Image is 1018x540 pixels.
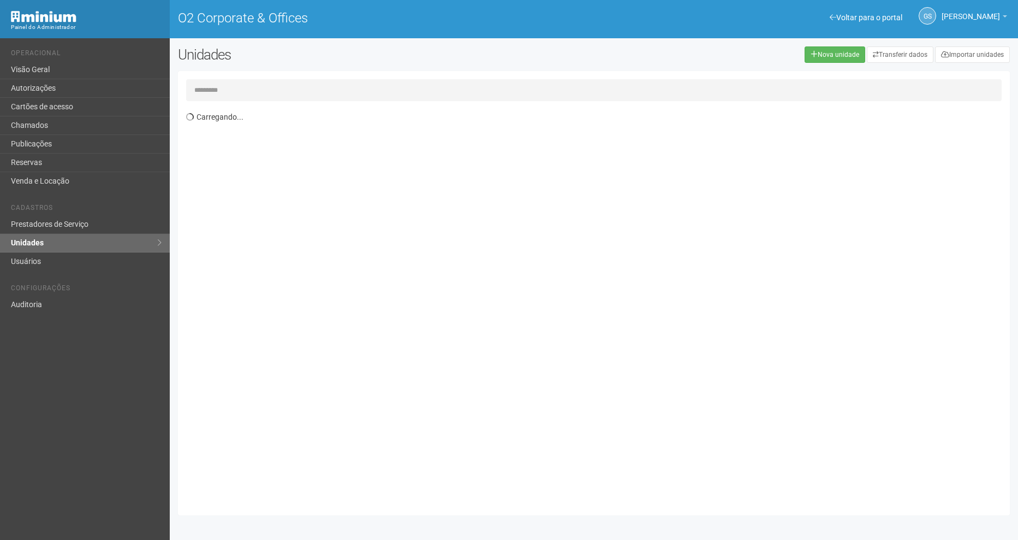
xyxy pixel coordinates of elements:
[11,22,162,32] div: Painel do Administrador
[11,11,76,22] img: Minium
[942,14,1007,22] a: [PERSON_NAME]
[830,13,902,22] a: Voltar para o portal
[867,46,933,63] a: Transferir dados
[11,284,162,296] li: Configurações
[11,49,162,61] li: Operacional
[935,46,1010,63] a: Importar unidades
[11,204,162,215] li: Cadastros
[919,7,936,25] a: GS
[805,46,865,63] a: Nova unidade
[178,11,586,25] h1: O2 Corporate & Offices
[186,107,1010,507] div: Carregando...
[942,2,1000,21] span: Gabriela Souza
[178,46,515,63] h2: Unidades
